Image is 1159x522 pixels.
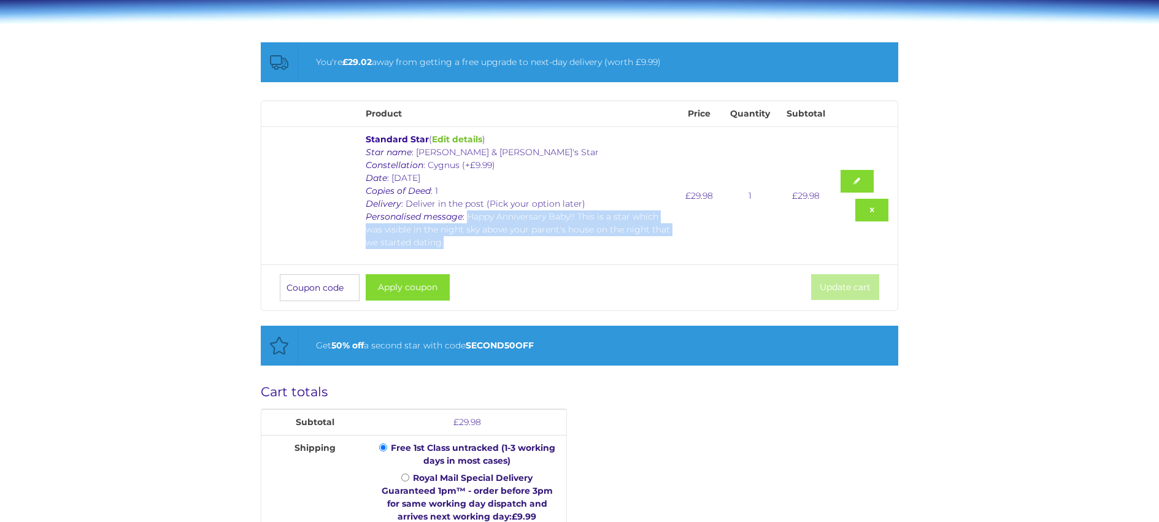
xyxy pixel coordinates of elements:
[366,159,423,171] i: Constellation
[316,55,864,70] div: You're away from getting a free upgrade to next-day delivery (worth £9.99)
[792,190,820,201] bdi: 29.98
[366,274,450,301] button: Apply coupon
[466,340,534,351] b: SECOND50OFF
[719,126,780,264] td: 1
[780,101,831,126] th: Subtotal
[360,101,679,126] th: Product
[366,172,387,183] i: Date
[316,338,864,353] div: Get a second star with code
[855,199,888,221] a: Remove this item
[432,134,482,145] a: Edit details
[792,190,798,201] span: £
[391,442,555,466] label: Free 1st Class untracked (1-3 working days in most cases)
[453,416,459,428] span: £
[382,472,553,522] label: Royal Mail Special Delivery Guaranteed 1pm™ - order before 3pm for same working day dispatch and ...
[679,101,719,126] th: Price
[366,146,673,249] p: : [PERSON_NAME] & [PERSON_NAME]'s Star : Cygnus (+£9.99) : [DATE] : 1 : Deliver in the post (Pick...
[366,211,463,222] i: Personalised message
[685,190,713,201] bdi: 29.98
[342,56,372,67] bdi: 29.02
[366,185,431,196] i: Copies of Deed
[811,274,879,300] button: Update cart
[366,198,401,209] i: Delivery
[453,416,481,428] bdi: 29.98
[342,56,348,67] span: £
[360,126,679,264] td: ( )
[331,340,364,351] b: 50% off
[261,409,368,435] th: Subtotal
[512,511,536,522] bdi: 9.99
[719,101,780,126] th: Quantity
[280,274,360,301] input: Coupon code
[685,190,691,201] span: £
[366,134,429,145] b: Standard Star
[261,384,567,399] h2: Cart totals
[512,511,517,522] span: £
[366,147,412,158] i: Star name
